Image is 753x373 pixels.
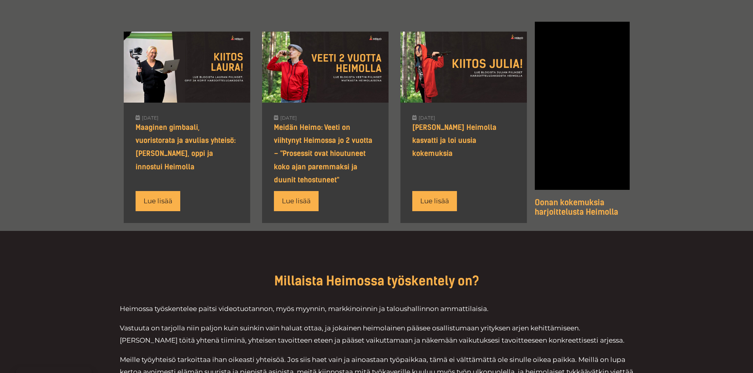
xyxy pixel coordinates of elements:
a: [PERSON_NAME] Heimolla kasvatti ja loi uusia kokemuksia￼ [412,121,515,161]
a: Maaginen gimbaali, vuoristorata ja avulias yhteisö: [PERSON_NAME], oppi ja innostui Heimolla [136,121,238,174]
a: Blog Banner for Website Content [400,32,527,103]
p: Heimossa työskentelee paitsi videotuotannon, myös myynnin, markkinoinnin ja taloushallinnon ammat... [120,303,634,315]
a: Työharjoittelu Heimolla oli Lauran mukaan antoisa. [124,32,250,103]
div: Lue lisää [282,195,311,208]
div: [DATE] [136,114,159,121]
div: [DATE] [274,114,297,121]
a: Veeti 2 vuotta Heimolla [262,32,389,103]
h5: Oonan kokemuksia harjoittelusta Heimolla [535,198,630,217]
p: Vastuuta on tarjolla niin paljon kuin suinkin vain haluat ottaa, ja jokainen heimolainen pääsee o... [120,322,634,347]
div: Lue lisää [143,195,172,208]
h3: Millaista Heimossa työskentely on? [120,272,634,290]
iframe: vimeo-videosoitin [535,22,630,190]
a: Lue lisää [136,191,180,212]
div: Lue lisää [420,195,449,208]
a: Lue lisää [412,191,457,212]
div: [DATE] [412,114,435,121]
a: Meidän Heimo: Veeti on viihtynyt Heimossa jo 2 vuotta – "Prosessit ovat hioutuneet koko ajan pare... [274,121,377,187]
a: Lue lisää [274,191,319,212]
